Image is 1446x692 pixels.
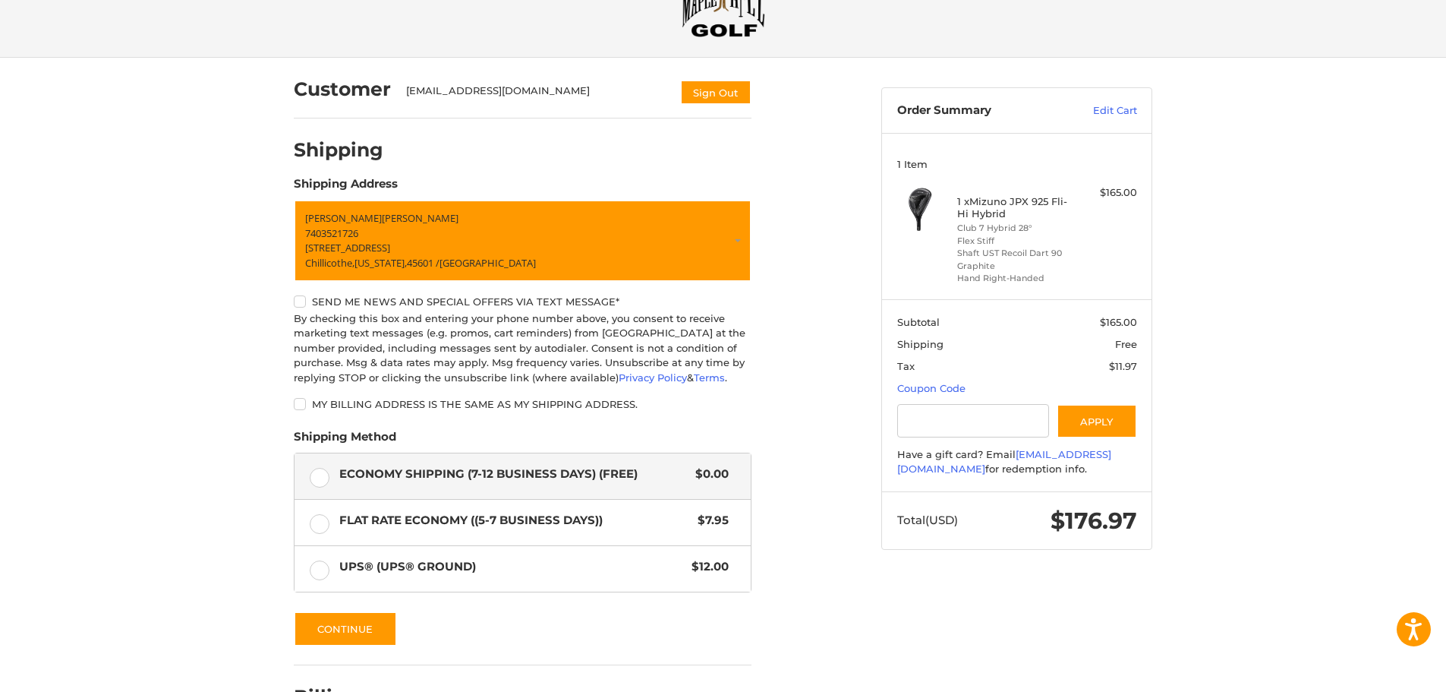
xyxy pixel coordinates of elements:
span: Shipping [897,338,944,350]
div: $165.00 [1077,185,1137,201]
legend: Shipping Method [294,428,396,453]
span: 7403521726 [305,226,358,240]
span: $165.00 [1100,316,1137,328]
legend: Shipping Address [294,175,398,200]
h3: 1 Item [897,158,1137,170]
span: $0.00 [688,466,729,483]
a: Privacy Policy [619,371,687,384]
h2: Shipping [294,138,383,162]
h2: Customer [294,77,391,101]
span: $12.00 [684,558,729,576]
button: Apply [1057,404,1137,438]
div: By checking this box and entering your phone number above, you consent to receive marketing text ... [294,311,751,386]
span: $176.97 [1051,507,1137,535]
span: Tax [897,360,915,372]
li: Hand Right-Handed [957,272,1073,285]
span: Chillicothe, [305,256,354,270]
li: Flex Stiff [957,235,1073,248]
span: UPS® (UPS® Ground) [339,558,685,576]
div: [EMAIL_ADDRESS][DOMAIN_NAME] [406,84,666,105]
a: Edit Cart [1060,103,1137,118]
span: [PERSON_NAME] [382,211,458,225]
div: Have a gift card? Email for redemption info. [897,447,1137,477]
label: Send me news and special offers via text message* [294,295,751,308]
span: 45601 / [407,256,439,270]
h3: Order Summary [897,103,1060,118]
span: $7.95 [690,512,729,529]
a: Enter or select a different address [294,200,751,282]
span: [US_STATE], [354,256,407,270]
button: Sign Out [680,80,751,105]
label: My billing address is the same as my shipping address. [294,398,751,410]
li: Club 7 Hybrid 28° [957,222,1073,235]
button: Continue [294,611,397,646]
h4: 1 x Mizuno JPX 925 Fli-Hi Hybrid [957,195,1073,220]
span: Flat Rate Economy ((5-7 Business Days)) [339,512,691,529]
span: Subtotal [897,316,940,328]
input: Gift Certificate or Coupon Code [897,404,1050,438]
span: [PERSON_NAME] [305,211,382,225]
span: [STREET_ADDRESS] [305,241,390,254]
li: Shaft UST Recoil Dart 90 Graphite [957,247,1073,272]
span: Total (USD) [897,513,958,527]
a: Terms [694,371,725,384]
span: $11.97 [1109,360,1137,372]
span: [GEOGRAPHIC_DATA] [439,256,536,270]
span: Economy Shipping (7-12 Business Days) (Free) [339,466,688,483]
span: Free [1115,338,1137,350]
a: Coupon Code [897,382,966,394]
